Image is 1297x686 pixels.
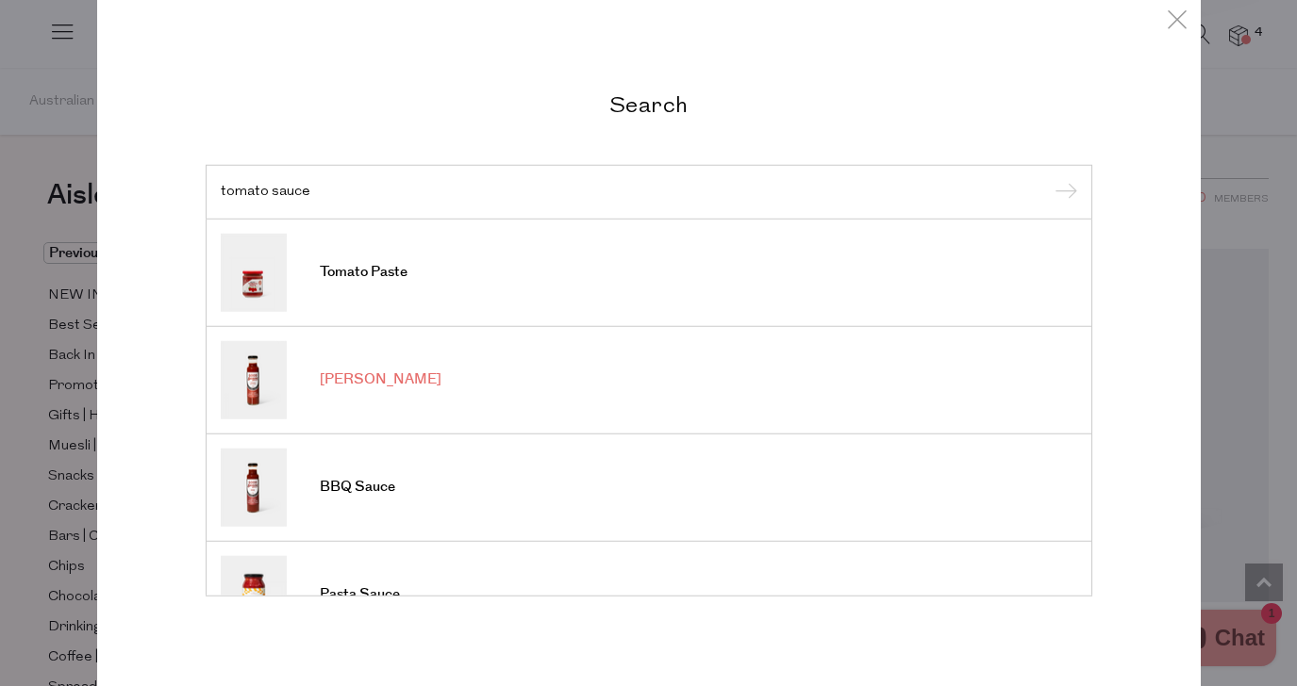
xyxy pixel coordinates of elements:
span: Tomato Paste [320,263,407,282]
img: Tomato Ketchup [221,340,287,418]
a: Pasta Sauce [221,555,1077,633]
a: BBQ Sauce [221,448,1077,526]
input: Search [221,185,1077,199]
img: Tomato Paste [221,233,287,311]
span: Pasta Sauce [320,585,400,604]
span: BBQ Sauce [320,478,395,497]
img: Pasta Sauce [221,555,287,633]
a: [PERSON_NAME] [221,340,1077,418]
span: [PERSON_NAME] [320,370,441,389]
h2: Search [206,90,1092,118]
a: Tomato Paste [221,233,1077,311]
img: BBQ Sauce [221,448,287,526]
